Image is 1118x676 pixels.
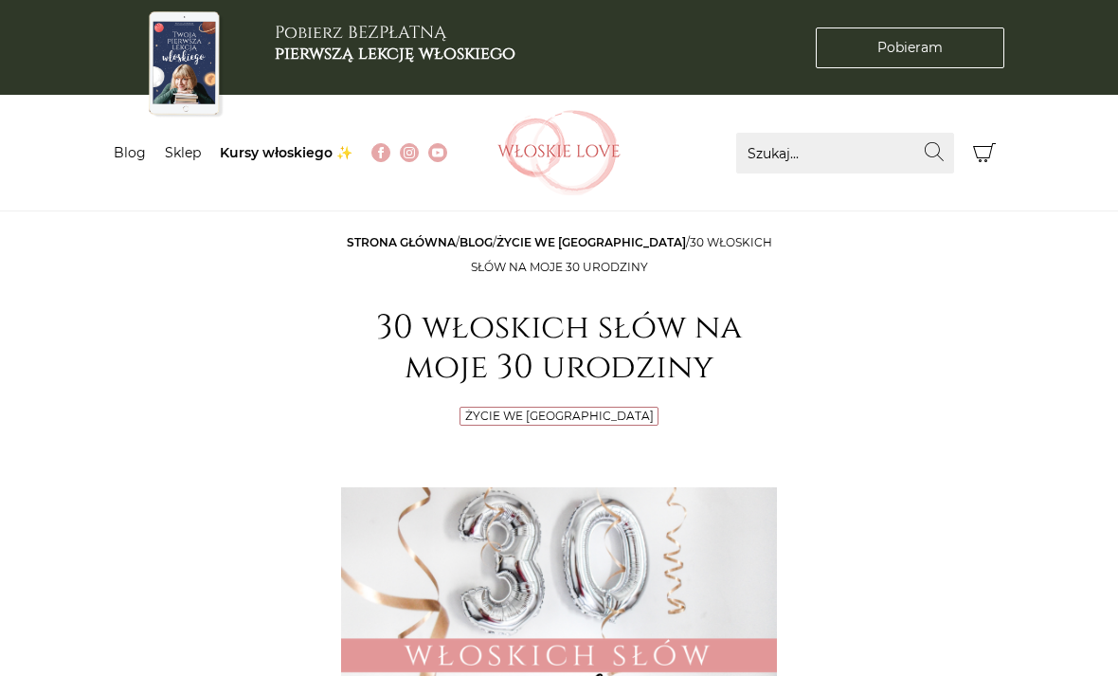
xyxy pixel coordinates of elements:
button: Koszyk [964,133,1004,174]
a: Sklep [165,144,201,161]
a: Strona główna [347,235,456,249]
span: Pobieram [877,38,943,58]
b: pierwszą lekcję włoskiego [275,42,515,65]
a: Blog [114,144,146,161]
span: / / / [347,235,772,274]
a: Pobieram [816,27,1004,68]
a: Życie we [GEOGRAPHIC_DATA] [496,235,686,249]
a: Kursy włoskiego ✨ [220,144,352,161]
input: Szukaj... [736,133,954,174]
h3: Pobierz BEZPŁATNĄ [275,23,515,64]
h1: 30 włoskich słów na moje 30 urodziny [341,308,777,388]
img: Włoskielove [497,110,621,195]
a: Życie we [GEOGRAPHIC_DATA] [465,409,654,423]
a: Blog [460,235,493,249]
